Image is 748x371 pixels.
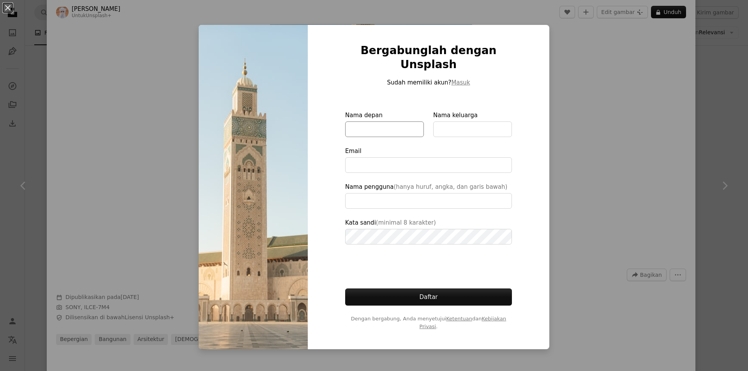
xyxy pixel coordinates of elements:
[420,316,506,329] a: Kebijakan Privasi
[451,78,470,87] button: Masuk
[394,183,508,190] span: (hanya huruf, angka, dan garis bawah)
[345,182,512,209] label: Nama pengguna
[345,193,512,209] input: Nama pengguna(hanya huruf, angka, dan garis bawah)
[345,229,512,244] input: Kata sandi(minimal 8 karakter)
[376,219,436,226] span: (minimal 8 karakter)
[345,288,512,306] button: Daftar
[345,315,512,331] span: Dengan bergabung, Anda menyetujui dan .
[433,111,512,137] label: Nama keluarga
[345,157,512,173] input: Email
[345,218,512,244] label: Kata sandi
[345,121,424,137] input: Nama depan
[345,111,424,137] label: Nama depan
[345,146,512,173] label: Email
[446,316,472,322] a: Ketentuan
[345,44,512,72] h1: Bergabunglah dengan Unsplash
[433,121,512,137] input: Nama keluarga
[199,25,308,349] img: premium_photo-1699557068739-5009ef14724a
[345,78,512,87] p: Sudah memiliki akun?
